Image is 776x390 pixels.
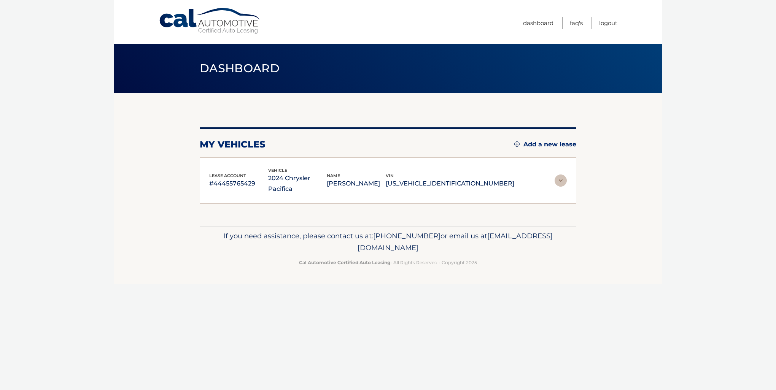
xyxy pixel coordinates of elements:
a: Logout [599,17,617,29]
a: Cal Automotive [159,8,261,35]
span: [PHONE_NUMBER] [373,231,440,240]
span: lease account [209,173,246,178]
span: name [327,173,340,178]
p: - All Rights Reserved - Copyright 2025 [205,258,571,266]
img: add.svg [514,141,520,147]
a: Dashboard [523,17,553,29]
span: Dashboard [200,61,280,75]
p: [PERSON_NAME] [327,178,386,189]
p: 2024 Chrysler Pacifica [268,173,327,194]
p: If you need assistance, please contact us at: or email us at [205,230,571,254]
h2: my vehicles [200,139,266,150]
p: #44455765429 [209,178,268,189]
p: [US_VEHICLE_IDENTIFICATION_NUMBER] [386,178,514,189]
img: accordion-rest.svg [555,174,567,187]
span: vehicle [268,168,287,173]
a: Add a new lease [514,141,576,148]
strong: Cal Automotive Certified Auto Leasing [299,260,390,265]
span: vin [386,173,394,178]
a: FAQ's [570,17,583,29]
